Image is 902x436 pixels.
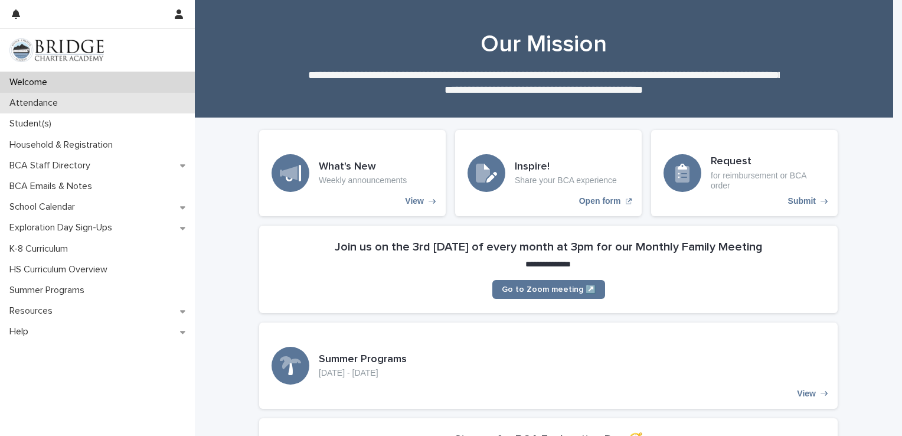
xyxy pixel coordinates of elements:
p: BCA Emails & Notes [5,181,102,192]
p: Household & Registration [5,139,122,151]
p: [DATE] - [DATE] [319,368,407,378]
p: View [797,389,816,399]
p: Attendance [5,97,67,109]
p: Welcome [5,77,57,88]
a: Go to Zoom meeting ↗️ [492,280,605,299]
a: View [259,130,446,216]
p: Summer Programs [5,285,94,296]
h3: Request [711,155,825,168]
span: Go to Zoom meeting ↗️ [502,285,596,294]
a: Submit [651,130,838,216]
p: HS Curriculum Overview [5,264,117,275]
p: School Calendar [5,201,84,213]
h1: Our Mission [254,30,833,58]
p: Weekly announcements [319,175,407,186]
h2: Join us on the 3rd [DATE] of every month at 3pm for our Monthly Family Meeting [335,240,763,254]
p: Resources [5,305,62,317]
p: BCA Staff Directory [5,160,100,171]
img: V1C1m3IdTEidaUdm9Hs0 [9,38,104,62]
p: Student(s) [5,118,61,129]
a: View [259,323,838,409]
p: Share your BCA experience [515,175,617,186]
p: Open form [579,196,621,206]
h3: Inspire! [515,161,617,174]
h3: Summer Programs [319,353,407,366]
p: Submit [788,196,816,206]
p: K-8 Curriculum [5,243,77,255]
p: Exploration Day Sign-Ups [5,222,122,233]
p: Help [5,326,38,337]
p: View [405,196,424,206]
a: Open form [455,130,642,216]
p: for reimbursement or BCA order [711,171,825,191]
h3: What's New [319,161,407,174]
